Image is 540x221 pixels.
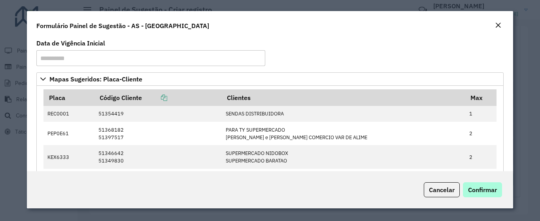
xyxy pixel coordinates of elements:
button: Confirmar [463,182,502,197]
em: Fechar [495,22,501,28]
th: Placa [43,89,94,106]
span: Confirmar [468,186,497,194]
span: Cancelar [429,186,455,194]
span: Mapas Sugeridos: Placa-Cliente [49,76,142,82]
th: Clientes [221,89,465,106]
td: 51368182 51397517 [94,122,221,145]
button: Cancelar [424,182,460,197]
td: KEX6333 [43,145,94,168]
a: Mapas Sugeridos: Placa-Cliente [36,72,503,86]
td: 1 [465,106,497,122]
td: 2 [465,169,497,192]
a: Copiar [142,94,167,102]
td: MERCANTIL [PERSON_NAME] LTDA MERCANTIL [PERSON_NAME] [221,169,465,192]
label: Data de Vigência Inicial [36,38,105,48]
td: SUPERMERCADO NIDOBOX SUPERMERCADO BARATAO [221,145,465,168]
td: 51354419 [94,106,221,122]
button: Close [493,21,504,31]
td: HWF1E36 [43,169,94,192]
td: 2 [465,122,497,145]
td: 51346642 51349830 [94,145,221,168]
td: SENDAS DISTRIBUIDORA [221,106,465,122]
td: 51361188 51389633 [94,169,221,192]
td: PARA TY SUPERMERCADO [PERSON_NAME] e [PERSON_NAME] COMERCIO VAR DE ALIME [221,122,465,145]
h4: Formulário Painel de Sugestão - AS - [GEOGRAPHIC_DATA] [36,21,209,30]
th: Max [465,89,497,106]
th: Código Cliente [94,89,221,106]
td: REC0001 [43,106,94,122]
td: 2 [465,145,497,168]
td: PEP0E61 [43,122,94,145]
